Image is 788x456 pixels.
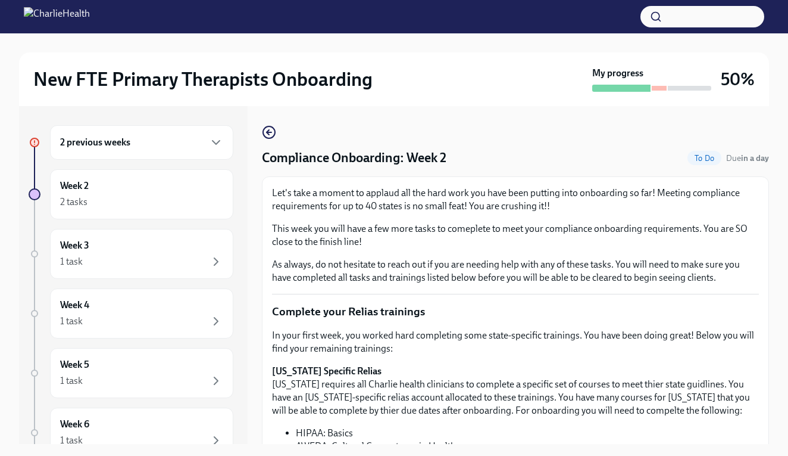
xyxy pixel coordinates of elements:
p: Let's take a moment to applaud all the hard work you have been putting into onboarding so far! Me... [272,187,759,213]
h3: 50% [721,69,755,90]
a: Week 41 task [29,289,233,339]
h6: Week 2 [60,179,89,193]
li: AWFDA: Cultural Competency in Healthcare [296,440,759,453]
h2: New FTE Primary Therapists Onboarding [33,67,373,91]
img: CharlieHealth [24,7,90,26]
p: [US_STATE] requires all Charlie health clinicians to complete a specific set of courses to meet t... [272,365,759,417]
span: August 30th, 2025 10:00 [726,153,769,164]
p: This week you will have a few more tasks to comeplete to meet your compliance onboarding requirem... [272,222,759,249]
div: 1 task [60,434,83,447]
span: To Do [687,154,721,163]
a: Week 31 task [29,229,233,279]
p: Complete your Relias trainings [272,304,759,319]
li: HIPAA: Basics [296,427,759,440]
div: 2 tasks [60,196,87,209]
strong: in a day [741,153,769,163]
h6: Week 5 [60,358,89,371]
p: In your first week, you worked hard completing some state-specific trainings. You have been doing... [272,329,759,355]
div: 1 task [60,374,83,387]
a: Week 22 tasks [29,169,233,219]
p: As always, do not hesitate to reach out if you are needing help with any of these tasks. You will... [272,258,759,284]
span: Due [726,153,769,163]
div: 2 previous weeks [50,125,233,160]
h6: Week 4 [60,299,89,312]
div: 1 task [60,315,83,328]
h6: Week 6 [60,418,89,431]
h6: Week 3 [60,239,89,252]
h6: 2 previous weeks [60,136,130,149]
a: Week 51 task [29,348,233,398]
strong: [US_STATE] Specific Relias [272,365,382,377]
div: 1 task [60,255,83,268]
strong: My progress [592,67,643,80]
h4: Compliance Onboarding: Week 2 [262,149,446,167]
